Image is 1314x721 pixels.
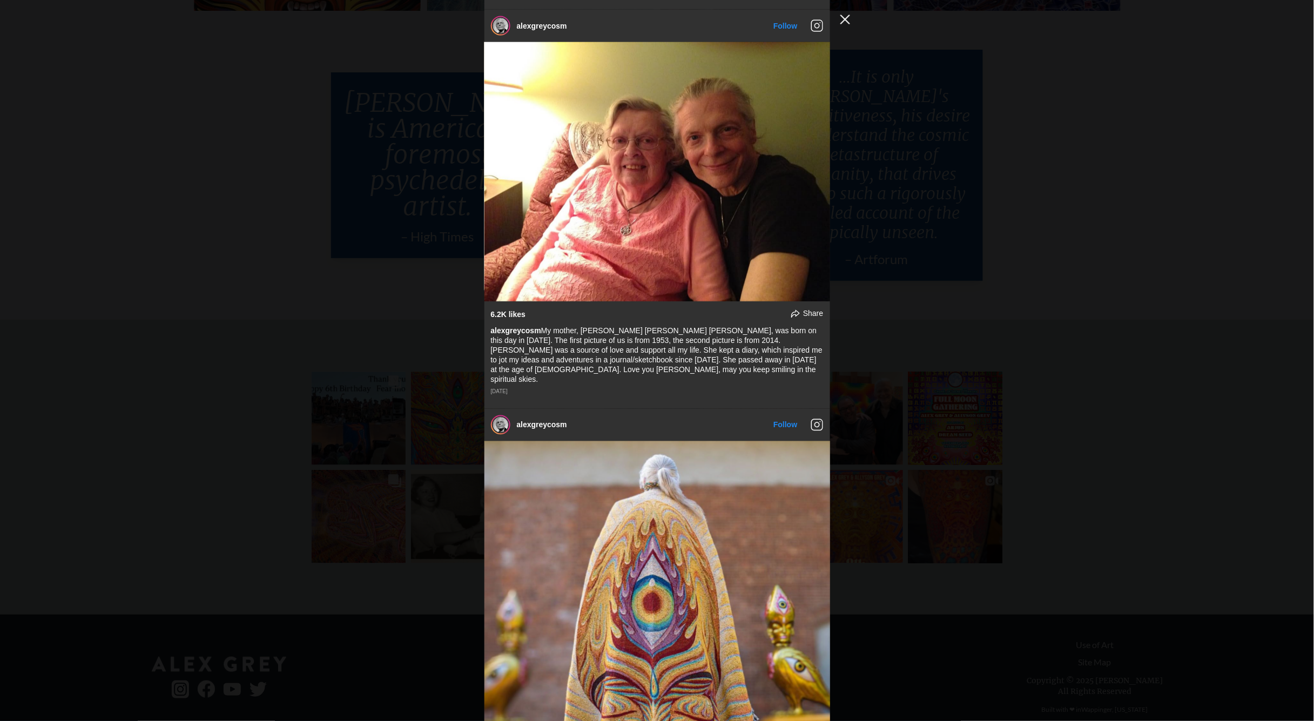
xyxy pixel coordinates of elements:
[837,11,854,28] button: Close Instagram Feed Popup
[803,309,823,319] span: Share
[491,327,541,335] a: alexgreycosm
[491,326,824,385] div: My mother, [PERSON_NAME] [PERSON_NAME] [PERSON_NAME], was born on this day in [DATE]. The first p...
[517,421,567,429] a: alexgreycosm
[493,417,508,433] img: alexgreycosm
[773,22,797,30] a: Follow
[491,310,526,320] div: 6.2K likes
[517,22,567,30] a: alexgreycosm
[493,18,508,33] img: alexgreycosm
[491,389,824,395] div: [DATE]
[773,421,797,429] a: Follow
